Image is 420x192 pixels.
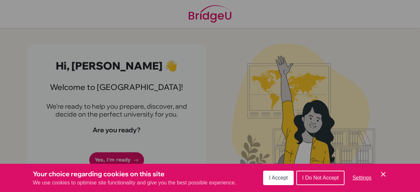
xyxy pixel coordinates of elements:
span: I Do Not Accept [302,175,339,181]
span: Settings [352,175,371,181]
button: Settings [347,171,377,184]
button: I Do Not Accept [296,171,345,185]
p: We use cookies to optimise site functionality and give you the best possible experience. [33,179,236,187]
button: I Accept [263,171,294,185]
button: Save and close [379,170,387,178]
span: I Accept [269,175,288,181]
h3: Your choice regarding cookies on this site [33,169,236,179]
